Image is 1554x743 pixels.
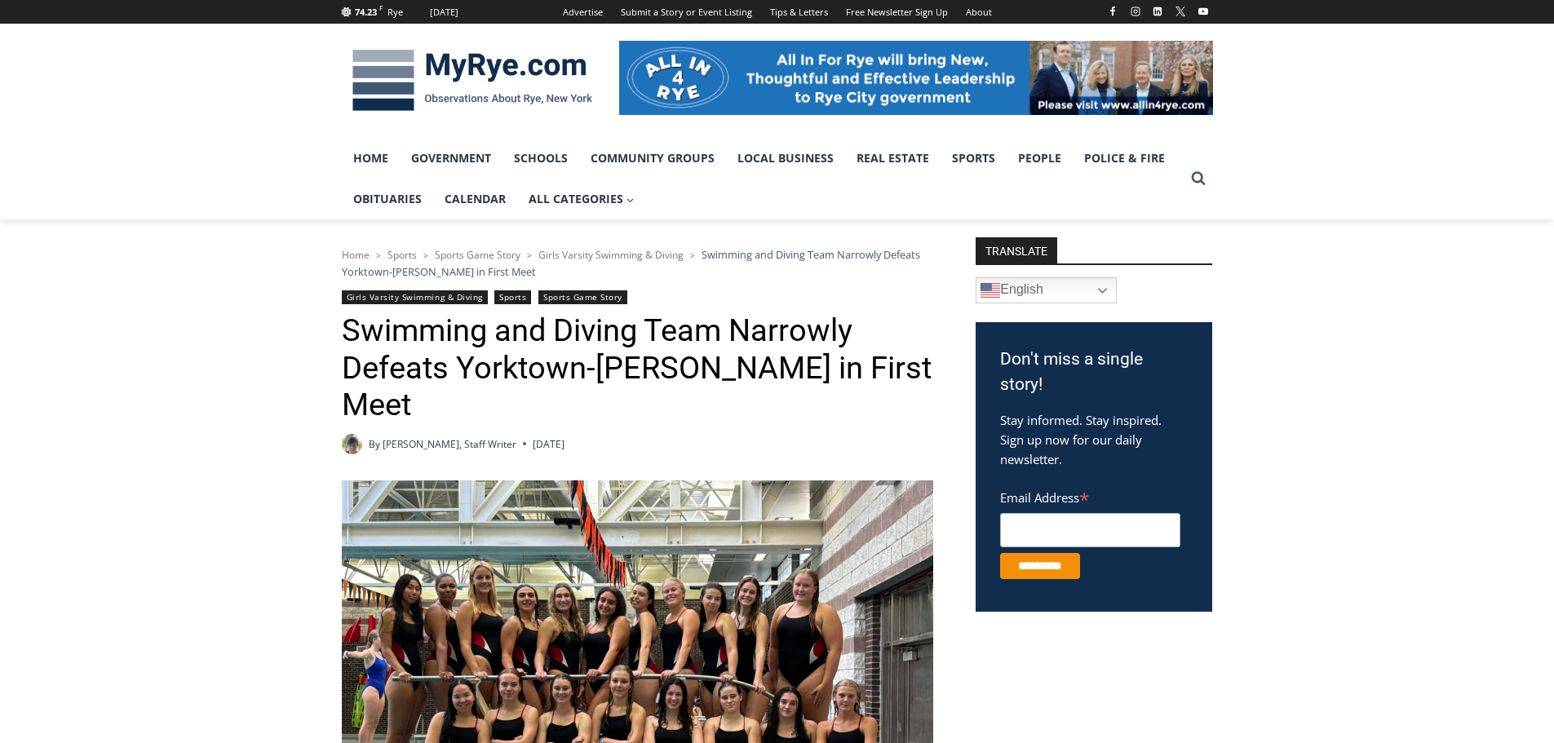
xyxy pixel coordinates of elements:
[1126,2,1145,21] a: Instagram
[1073,138,1176,179] a: Police & Fire
[342,248,370,262] a: Home
[1000,410,1188,469] p: Stay informed. Stay inspired. Sign up now for our daily newsletter.
[435,248,520,262] a: Sports Game Story
[342,312,933,424] h1: Swimming and Diving Team Narrowly Defeats Yorktown-[PERSON_NAME] in First Meet
[1000,347,1188,398] h3: Don't miss a single story!
[533,436,564,452] time: [DATE]
[342,179,433,219] a: Obituaries
[1184,164,1213,193] button: View Search Form
[690,250,695,261] span: >
[527,250,532,261] span: >
[1148,2,1167,21] a: Linkedin
[400,138,503,179] a: Government
[342,290,488,304] a: Girls Varsity Swimming & Diving
[976,277,1117,303] a: English
[1171,2,1190,21] a: X
[342,247,920,278] span: Swimming and Diving Team Narrowly Defeats Yorktown-[PERSON_NAME] in First Meet
[342,138,1184,220] nav: Primary Navigation
[1193,2,1213,21] a: YouTube
[529,190,635,208] span: All Categories
[845,138,941,179] a: Real Estate
[342,434,362,454] a: Author image
[976,237,1057,263] strong: TRANSLATE
[430,5,458,20] div: [DATE]
[383,437,516,451] a: [PERSON_NAME], Staff Writer
[726,138,845,179] a: Local Business
[517,179,646,219] a: All Categories
[538,290,627,304] a: Sports Game Story
[1000,481,1180,511] label: Email Address
[387,5,403,20] div: Rye
[423,250,428,261] span: >
[355,6,377,18] span: 74.23
[1103,2,1122,21] a: Facebook
[342,246,933,280] nav: Breadcrumbs
[503,138,579,179] a: Schools
[538,248,684,262] a: Girls Varsity Swimming & Diving
[342,38,603,123] img: MyRye.com
[387,248,417,262] a: Sports
[369,436,380,452] span: By
[342,138,400,179] a: Home
[1007,138,1073,179] a: People
[342,434,362,454] img: (PHOTO: MyRye.com 2024 Head Intern, Editor and now Staff Writer Charlie Morris. Contributed.)Char...
[376,250,381,261] span: >
[619,41,1213,114] img: All in for Rye
[981,281,1000,300] img: en
[379,3,383,12] span: F
[579,138,726,179] a: Community Groups
[494,290,531,304] a: Sports
[433,179,517,219] a: Calendar
[941,138,1007,179] a: Sports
